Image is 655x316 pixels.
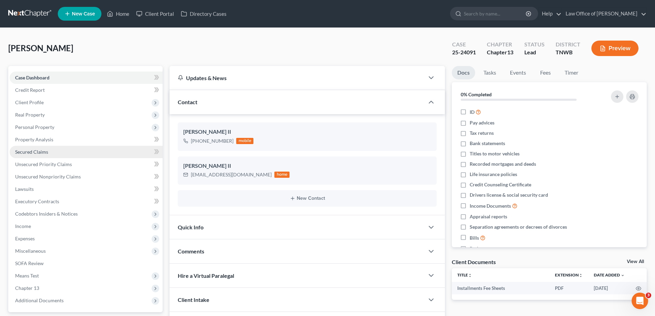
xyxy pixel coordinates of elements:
[178,224,204,230] span: Quick Info
[15,236,35,241] span: Expenses
[10,133,163,146] a: Property Analysis
[470,150,520,157] span: Titles to motor vehicles
[10,84,163,96] a: Credit Report
[524,48,545,56] div: Lead
[183,196,431,201] button: New Contact
[15,248,46,254] span: Miscellaneous
[72,11,95,17] span: New Case
[10,257,163,270] a: SOFA Review
[15,112,45,118] span: Real Property
[470,171,517,178] span: Life insurance policies
[504,66,532,79] a: Events
[10,72,163,84] a: Case Dashboard
[452,48,476,56] div: 25-24091
[15,223,31,229] span: Income
[594,272,625,277] a: Date Added expand_more
[627,259,644,264] a: View All
[183,162,431,170] div: [PERSON_NAME] II
[10,195,163,208] a: Executory Contracts
[470,245,536,252] span: Retirement account statements
[470,119,494,126] span: Pay advices
[10,158,163,171] a: Unsecured Priority Claims
[191,138,233,144] div: [PHONE_NUMBER]
[15,211,78,217] span: Codebtors Insiders & Notices
[178,296,209,303] span: Client Intake
[549,282,588,294] td: PDF
[15,260,44,266] span: SOFA Review
[470,109,474,116] span: ID
[178,74,416,81] div: Updates & News
[274,172,290,178] div: home
[452,66,475,79] a: Docs
[468,273,472,277] i: unfold_more
[15,99,44,105] span: Client Profile
[461,91,492,97] strong: 0% Completed
[236,138,253,144] div: mobile
[183,128,431,136] div: [PERSON_NAME] II
[470,130,494,137] span: Tax returns
[133,8,177,20] a: Client Portal
[15,137,53,142] span: Property Analysis
[470,203,511,209] span: Income Documents
[559,66,584,79] a: Timer
[178,248,204,254] span: Comments
[556,41,580,48] div: District
[562,8,646,20] a: Law Office of [PERSON_NAME]
[8,43,73,53] span: [PERSON_NAME]
[470,213,507,220] span: Appraisal reports
[15,124,54,130] span: Personal Property
[470,192,548,198] span: Drivers license & social security card
[15,75,50,80] span: Case Dashboard
[10,171,163,183] a: Unsecured Nonpriority Claims
[15,285,39,291] span: Chapter 13
[591,41,638,56] button: Preview
[632,293,648,309] iframe: Intercom live chat
[103,8,133,20] a: Home
[452,258,496,265] div: Client Documents
[15,161,72,167] span: Unsecured Priority Claims
[555,272,583,277] a: Extensionunfold_more
[191,171,272,178] div: [EMAIL_ADDRESS][DOMAIN_NAME]
[15,149,48,155] span: Secured Claims
[507,49,513,55] span: 13
[534,66,556,79] a: Fees
[10,183,163,195] a: Lawsuits
[588,282,630,294] td: [DATE]
[470,181,531,188] span: Credit Counseling Certificate
[177,8,230,20] a: Directory Cases
[15,198,59,204] span: Executory Contracts
[15,297,64,303] span: Additional Documents
[10,146,163,158] a: Secured Claims
[452,282,549,294] td: Installments Fee Sheets
[646,293,651,298] span: 3
[538,8,561,20] a: Help
[470,161,536,167] span: Recorded mortgages and deeds
[15,87,45,93] span: Credit Report
[15,273,39,279] span: Means Test
[470,224,567,230] span: Separation agreements or decrees of divorces
[178,272,234,279] span: Hire a Virtual Paralegal
[15,174,81,179] span: Unsecured Nonpriority Claims
[470,235,479,241] span: Bills
[487,48,513,56] div: Chapter
[464,7,527,20] input: Search by name...
[579,273,583,277] i: unfold_more
[524,41,545,48] div: Status
[15,186,34,192] span: Lawsuits
[556,48,580,56] div: TNWB
[178,99,197,105] span: Contact
[470,140,505,147] span: Bank statements
[487,41,513,48] div: Chapter
[457,272,472,277] a: Titleunfold_more
[621,273,625,277] i: expand_more
[478,66,502,79] a: Tasks
[452,41,476,48] div: Case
